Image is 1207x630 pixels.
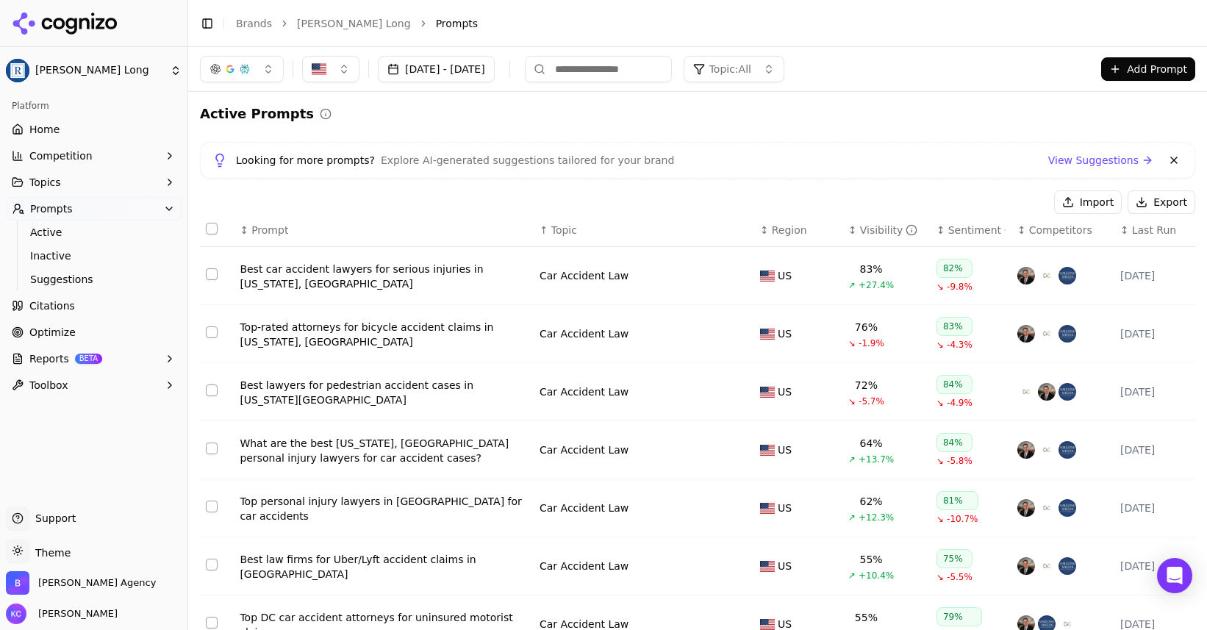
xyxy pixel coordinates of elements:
[200,104,314,124] h2: Active Prompts
[1059,325,1076,343] img: simeone miller
[1101,57,1195,81] button: Add Prompt
[947,397,973,409] span: -4.9%
[859,454,894,465] span: +13.7%
[6,347,182,371] button: ReportsBETA
[240,320,528,349] div: Top-rated attorneys for bicycle accident claims in [US_STATE], [GEOGRAPHIC_DATA]
[848,512,856,523] span: ↗
[709,62,751,76] span: Topic: All
[936,455,944,467] span: ↘
[936,607,982,626] div: 79%
[860,436,883,451] div: 64%
[947,455,973,467] span: -5.8%
[240,494,528,523] a: Top personal injury lawyers in [GEOGRAPHIC_DATA] for car accidents
[6,604,118,624] button: Open user button
[778,384,792,399] span: US
[236,153,375,168] span: Looking for more prompts?
[760,387,775,398] img: US flag
[1128,190,1195,214] button: Export
[936,281,944,293] span: ↘
[30,272,158,287] span: Suggestions
[236,16,1166,31] nav: breadcrumb
[6,571,156,595] button: Open organization switcher
[6,294,182,318] a: Citations
[32,607,118,620] span: [PERSON_NAME]
[30,225,158,240] span: Active
[760,329,775,340] img: US flag
[381,153,674,168] span: Explore AI-generated suggestions tailored for your brand
[947,571,973,583] span: -5.5%
[931,214,1011,247] th: sentiment
[848,570,856,581] span: ↗
[848,395,856,407] span: ↘
[1017,267,1035,284] img: price benowitz
[6,571,29,595] img: Bob Agency
[936,317,973,336] div: 83%
[1017,383,1035,401] img: cohen and cohen
[297,16,411,31] a: [PERSON_NAME] Long
[760,619,775,630] img: US flag
[29,148,93,163] span: Competition
[206,559,218,570] button: Select row 19
[6,59,29,82] img: Regan Zambri Long
[206,223,218,235] button: Select all rows
[206,617,218,629] button: Select row 21
[760,223,837,237] div: ↕Region
[778,326,792,341] span: US
[859,395,884,407] span: -5.7%
[29,378,68,393] span: Toolbox
[240,436,528,465] a: What are the best [US_STATE], [GEOGRAPHIC_DATA] personal injury lawyers for car accident cases?
[1059,383,1076,401] img: simeone miller
[1017,223,1108,237] div: ↕Competitors
[859,570,894,581] span: +10.4%
[855,610,878,625] div: 55%
[936,513,944,525] span: ↘
[1029,223,1092,237] span: Competitors
[754,214,842,247] th: Region
[936,433,973,452] div: 84%
[540,268,628,283] a: Car Accident Law
[234,214,534,247] th: Prompt
[540,559,628,573] div: Car Accident Law
[29,298,75,313] span: Citations
[240,223,528,237] div: ↕Prompt
[842,214,931,247] th: brandMentionRate
[778,501,792,515] span: US
[1120,268,1189,283] div: [DATE]
[206,443,218,454] button: Select row 13
[1017,557,1035,575] img: price benowitz
[936,259,973,278] div: 82%
[860,223,918,237] div: Visibility
[29,547,71,559] span: Theme
[6,118,182,141] a: Home
[855,320,878,334] div: 76%
[240,378,528,407] div: Best lawyers for pedestrian accident cases in [US_STATE][GEOGRAPHIC_DATA]
[540,443,628,457] a: Car Accident Law
[936,339,944,351] span: ↘
[540,501,628,515] a: Car Accident Law
[848,454,856,465] span: ↗
[1120,559,1189,573] div: [DATE]
[860,262,883,276] div: 83%
[312,62,326,76] img: United States
[24,246,164,266] a: Inactive
[1038,383,1056,401] img: price benowitz
[6,373,182,397] button: Toolbox
[1038,267,1056,284] img: cohen and cohen
[75,354,102,364] span: BETA
[6,94,182,118] div: Platform
[206,384,218,396] button: Select row 7
[29,511,76,526] span: Support
[30,201,73,216] span: Prompts
[778,268,792,283] span: US
[240,262,528,291] div: Best car accident lawyers for serious injuries in [US_STATE], [GEOGRAPHIC_DATA]
[1120,223,1189,237] div: ↕Last Run
[859,337,884,349] span: -1.9%
[35,64,164,77] span: [PERSON_NAME] Long
[240,552,528,581] a: Best law firms for Uber/Lyft accident claims in [GEOGRAPHIC_DATA]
